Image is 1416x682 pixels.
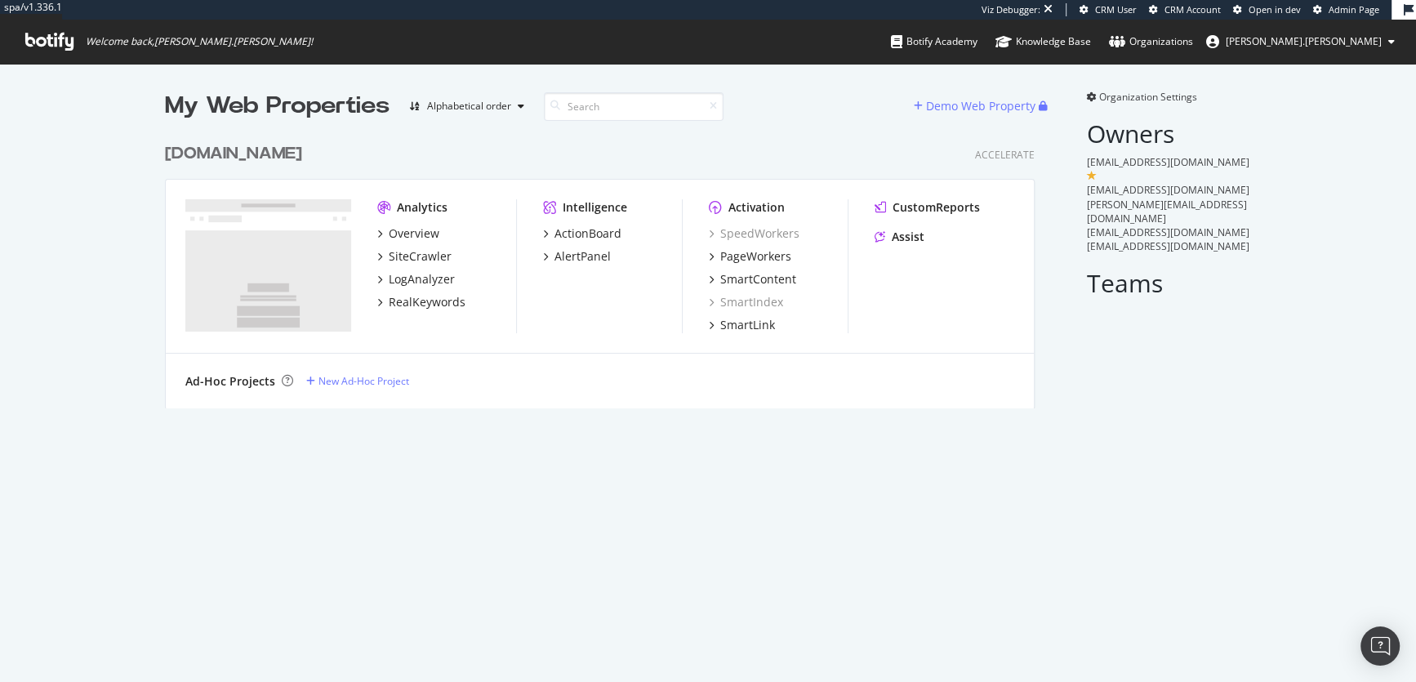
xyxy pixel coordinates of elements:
[1087,225,1249,239] span: [EMAIL_ADDRESS][DOMAIN_NAME]
[543,225,621,242] a: ActionBoard
[709,294,783,310] a: SmartIndex
[389,248,452,265] div: SiteCrawler
[403,93,531,119] button: Alphabetical order
[891,33,977,50] div: Botify Academy
[427,101,511,111] div: Alphabetical order
[86,35,313,48] span: Welcome back, [PERSON_NAME].[PERSON_NAME] !
[1087,183,1249,197] span: [EMAIL_ADDRESS][DOMAIN_NAME]
[389,271,455,288] div: LogAnalyzer
[318,374,409,388] div: New Ad-Hoc Project
[1193,29,1408,55] button: [PERSON_NAME].[PERSON_NAME]
[995,33,1091,50] div: Knowledge Base
[1087,155,1249,169] span: [EMAIL_ADDRESS][DOMAIN_NAME]
[1087,198,1247,225] span: [PERSON_NAME][EMAIL_ADDRESS][DOMAIN_NAME]
[306,374,409,388] a: New Ad-Hoc Project
[1087,270,1251,296] h2: Teams
[914,99,1039,113] a: Demo Web Property
[875,199,980,216] a: CustomReports
[554,225,621,242] div: ActionBoard
[543,248,611,265] a: AlertPanel
[709,317,775,333] a: SmartLink
[891,20,977,64] a: Botify Academy
[377,248,452,265] a: SiteCrawler
[1360,626,1400,666] div: Open Intercom Messenger
[995,20,1091,64] a: Knowledge Base
[1087,120,1251,147] h2: Owners
[377,294,465,310] a: RealKeywords
[709,225,799,242] a: SpeedWorkers
[185,199,351,332] img: www.thewhitecompany.com
[893,199,980,216] div: CustomReports
[544,92,724,121] input: Search
[1095,3,1137,16] span: CRM User
[165,142,302,166] div: [DOMAIN_NAME]
[1087,239,1249,253] span: [EMAIL_ADDRESS][DOMAIN_NAME]
[720,248,791,265] div: PageWorkers
[1313,3,1379,16] a: Admin Page
[389,225,439,242] div: Overview
[892,229,924,245] div: Assist
[720,271,796,288] div: SmartContent
[1149,3,1221,16] a: CRM Account
[982,3,1040,16] div: Viz Debugger:
[185,373,275,390] div: Ad-Hoc Projects
[1329,3,1379,16] span: Admin Page
[728,199,785,216] div: Activation
[914,93,1039,119] button: Demo Web Property
[1109,20,1193,64] a: Organizations
[1080,3,1137,16] a: CRM User
[720,317,775,333] div: SmartLink
[165,90,390,123] div: My Web Properties
[1099,90,1197,104] span: Organization Settings
[397,199,448,216] div: Analytics
[709,271,796,288] a: SmartContent
[926,98,1035,114] div: Demo Web Property
[165,123,1048,408] div: grid
[1233,3,1301,16] a: Open in dev
[1109,33,1193,50] div: Organizations
[563,199,627,216] div: Intelligence
[165,142,309,166] a: [DOMAIN_NAME]
[709,248,791,265] a: PageWorkers
[975,148,1035,162] div: Accelerate
[1249,3,1301,16] span: Open in dev
[377,271,455,288] a: LogAnalyzer
[389,294,465,310] div: RealKeywords
[377,225,439,242] a: Overview
[554,248,611,265] div: AlertPanel
[1226,34,1382,48] span: melanie.muller
[875,229,924,245] a: Assist
[1164,3,1221,16] span: CRM Account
